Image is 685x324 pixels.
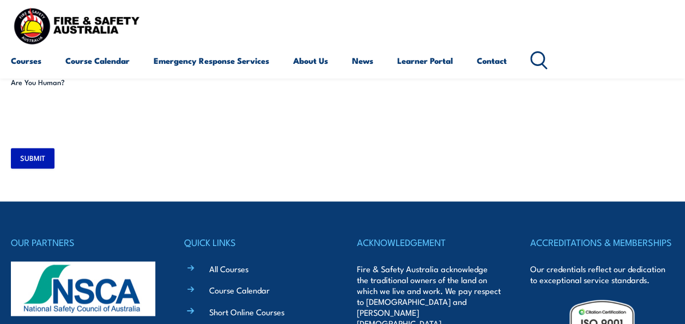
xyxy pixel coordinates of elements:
h4: QUICK LINKS [184,234,329,249]
a: News [352,47,373,74]
h4: ACKNOWLEDGEMENT [357,234,501,249]
img: nsca-logo-footer [11,261,155,316]
a: Emergency Response Services [154,47,269,74]
a: Contact [477,47,507,74]
input: SUBMIT [11,148,54,169]
a: Course Calendar [65,47,130,74]
a: Short Online Courses [209,305,284,317]
p: Our credentials reflect our dedication to exceptional service standards. [530,263,675,285]
label: Are You Human? [11,77,674,88]
a: Learner Portal [397,47,453,74]
a: Courses [11,47,41,74]
h4: ACCREDITATIONS & MEMBERSHIPS [530,234,675,249]
a: All Courses [209,262,248,274]
a: About Us [293,47,328,74]
h4: OUR PARTNERS [11,234,155,249]
iframe: reCAPTCHA [11,92,177,135]
a: Course Calendar [209,284,270,295]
